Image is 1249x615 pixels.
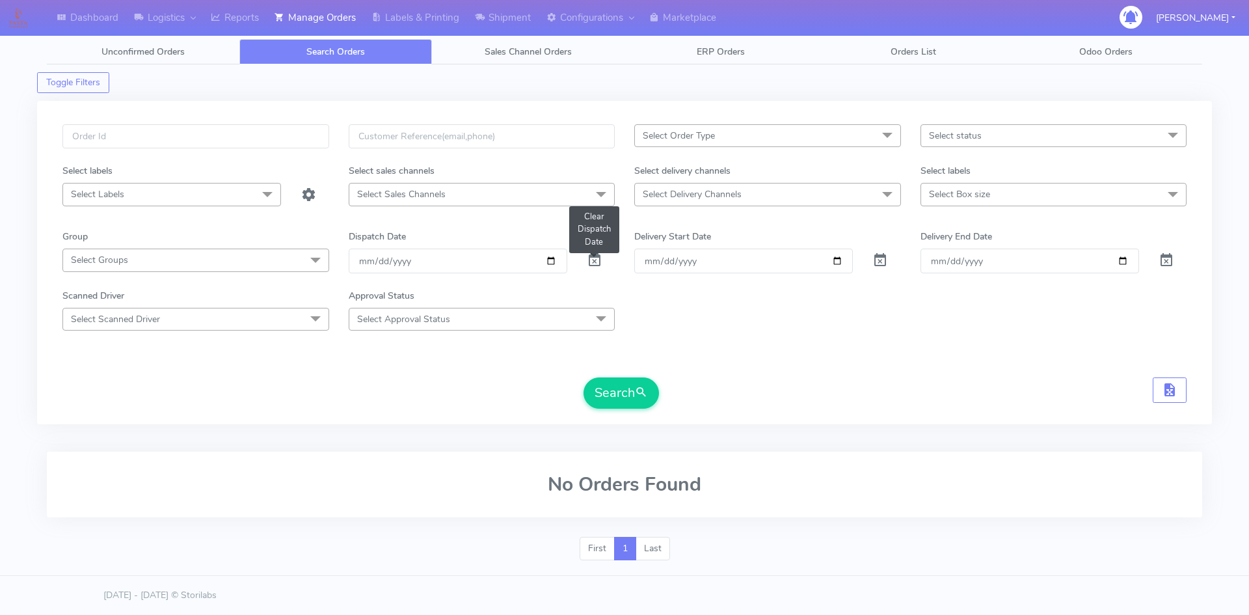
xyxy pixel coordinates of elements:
span: Select Labels [71,188,124,200]
span: Select Sales Channels [357,188,446,200]
span: Select status [929,130,982,142]
span: Select Scanned Driver [71,313,160,325]
label: Delivery Start Date [634,230,711,243]
a: 1 [614,537,636,560]
span: Select Groups [71,254,128,266]
button: Toggle Filters [37,72,109,93]
span: ERP Orders [697,46,745,58]
label: Dispatch Date [349,230,406,243]
label: Select sales channels [349,164,435,178]
span: Select Approval Status [357,313,450,325]
button: [PERSON_NAME] [1146,5,1245,31]
label: Delivery End Date [920,230,992,243]
input: Customer Reference(email,phone) [349,124,615,148]
span: Search Orders [306,46,365,58]
span: Unconfirmed Orders [101,46,185,58]
span: Select Delivery Channels [643,188,742,200]
label: Select labels [62,164,113,178]
label: Approval Status [349,289,414,303]
h2: No Orders Found [62,474,1187,495]
label: Scanned Driver [62,289,124,303]
ul: Tabs [47,39,1202,64]
span: Select Order Type [643,130,715,142]
label: Group [62,230,88,243]
span: Sales Channel Orders [485,46,572,58]
label: Select labels [920,164,971,178]
span: Select Box size [929,188,990,200]
span: Odoo Orders [1079,46,1133,58]
button: Search [584,377,659,409]
span: Orders List [891,46,936,58]
input: Order Id [62,124,329,148]
label: Select delivery channels [634,164,731,178]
